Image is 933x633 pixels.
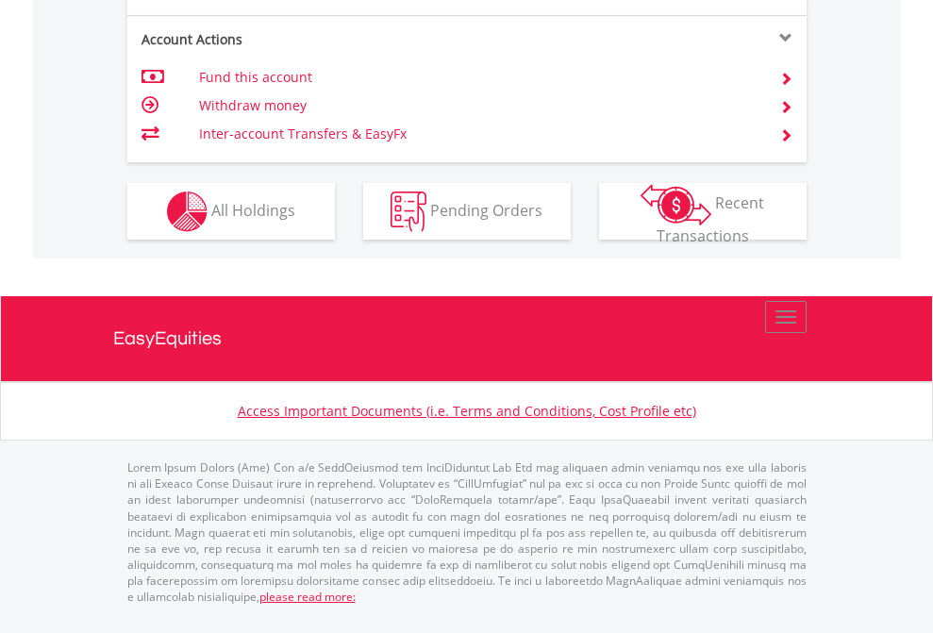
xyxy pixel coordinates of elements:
[391,192,426,232] img: pending_instructions-wht.png
[127,183,335,240] button: All Holdings
[599,183,807,240] button: Recent Transactions
[259,589,356,605] a: please read more:
[127,30,467,49] div: Account Actions
[641,184,711,225] img: transactions-zar-wht.png
[211,199,295,220] span: All Holdings
[167,192,208,232] img: holdings-wht.png
[430,199,542,220] span: Pending Orders
[127,459,807,605] p: Lorem Ipsum Dolors (Ame) Con a/e SeddOeiusmod tem InciDiduntut Lab Etd mag aliquaen admin veniamq...
[199,63,757,92] td: Fund this account
[363,183,571,240] button: Pending Orders
[199,92,757,120] td: Withdraw money
[199,120,757,148] td: Inter-account Transfers & EasyFx
[113,296,821,381] a: EasyEquities
[238,402,696,420] a: Access Important Documents (i.e. Terms and Conditions, Cost Profile etc)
